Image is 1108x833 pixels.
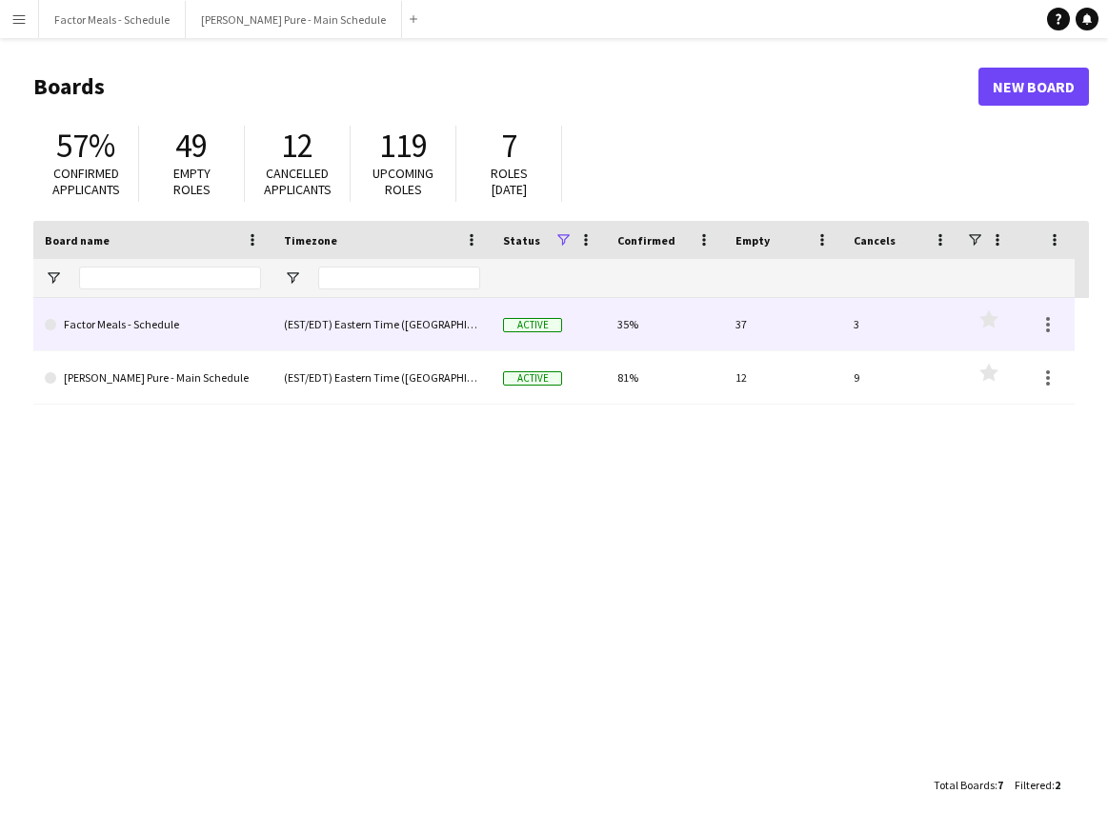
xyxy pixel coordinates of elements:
[272,351,492,404] div: (EST/EDT) Eastern Time ([GEOGRAPHIC_DATA] & [GEOGRAPHIC_DATA])
[1015,778,1052,792] span: Filtered
[45,351,261,405] a: [PERSON_NAME] Pure - Main Schedule
[272,298,492,350] div: (EST/EDT) Eastern Time ([GEOGRAPHIC_DATA] & [GEOGRAPHIC_DATA])
[264,165,332,198] span: Cancelled applicants
[617,233,675,248] span: Confirmed
[724,298,842,350] div: 37
[281,125,313,167] span: 12
[842,351,960,404] div: 9
[33,72,978,101] h1: Boards
[724,351,842,404] div: 12
[503,318,562,332] span: Active
[284,269,301,287] button: Open Filter Menu
[45,298,261,351] a: Factor Meals - Schedule
[606,298,724,350] div: 35%
[284,233,337,248] span: Timezone
[978,68,1089,106] a: New Board
[379,125,428,167] span: 119
[503,371,562,386] span: Active
[503,233,540,248] span: Status
[373,165,433,198] span: Upcoming roles
[501,125,517,167] span: 7
[175,125,208,167] span: 49
[491,165,528,198] span: Roles [DATE]
[735,233,770,248] span: Empty
[997,778,1003,792] span: 7
[1055,778,1060,792] span: 2
[606,351,724,404] div: 81%
[173,165,211,198] span: Empty roles
[842,298,960,350] div: 3
[318,267,480,289] input: Timezone Filter Input
[79,267,261,289] input: Board name Filter Input
[45,233,110,248] span: Board name
[56,125,115,167] span: 57%
[45,269,62,287] button: Open Filter Menu
[854,233,896,248] span: Cancels
[934,778,995,792] span: Total Boards
[52,165,120,198] span: Confirmed applicants
[1015,766,1060,803] div: :
[186,1,402,38] button: [PERSON_NAME] Pure - Main Schedule
[934,766,1003,803] div: :
[39,1,186,38] button: Factor Meals - Schedule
